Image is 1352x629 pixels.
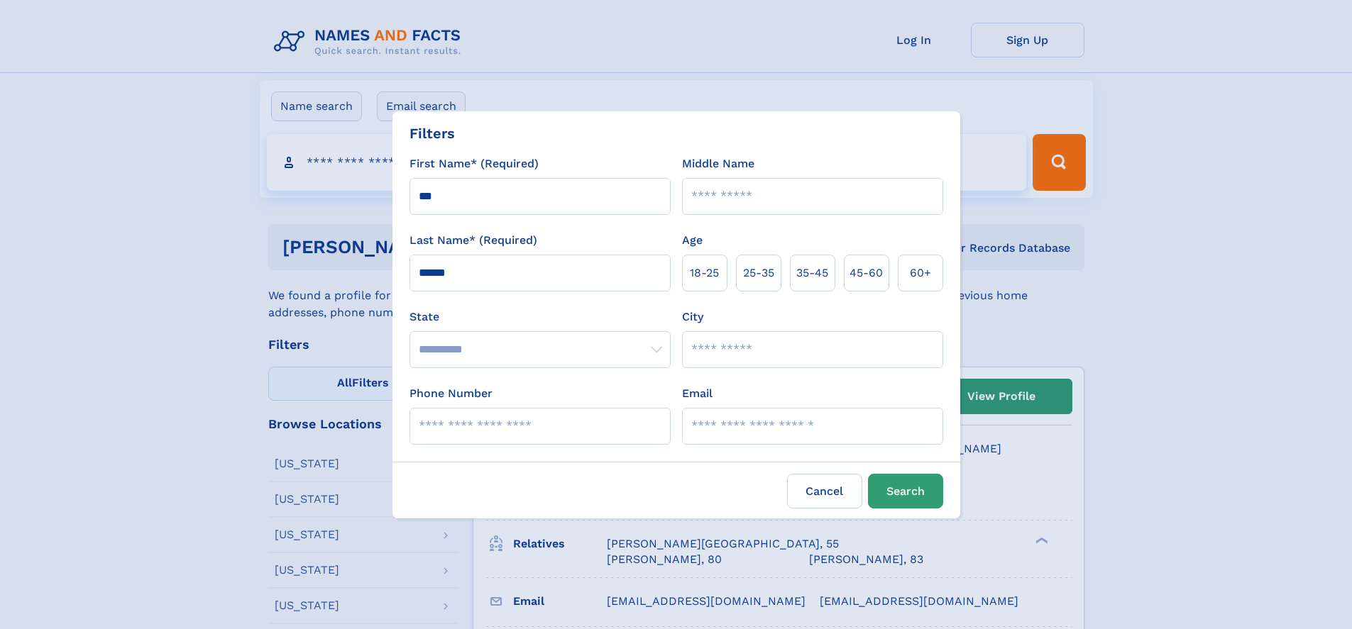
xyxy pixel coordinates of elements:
span: 60+ [910,265,931,282]
label: State [410,308,671,325]
button: Search [868,474,943,508]
label: City [682,308,703,325]
label: Phone Number [410,385,493,402]
label: First Name* (Required) [410,155,539,172]
label: Cancel [787,474,862,508]
label: Email [682,385,713,402]
div: Filters [410,123,455,144]
label: Age [682,232,703,249]
label: Last Name* (Required) [410,232,537,249]
label: Middle Name [682,155,754,172]
span: 18‑25 [690,265,719,282]
span: 25‑35 [743,265,774,282]
span: 35‑45 [796,265,828,282]
span: 45‑60 [850,265,883,282]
